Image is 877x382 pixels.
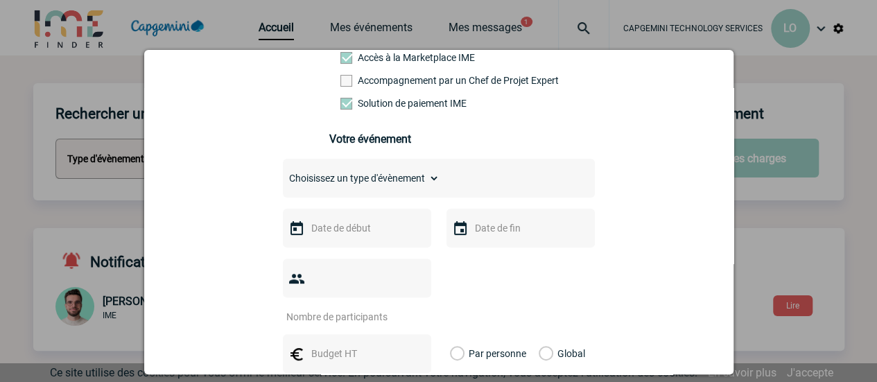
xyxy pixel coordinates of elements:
label: Accès à la Marketplace IME [340,52,401,63]
h3: Votre événement [329,132,548,146]
label: Global [539,334,548,373]
label: Prestation payante [340,75,401,86]
input: Date de fin [471,219,567,237]
input: Budget HT [308,345,403,363]
label: Par personne [450,334,465,373]
label: Conformité aux process achat client, Prise en charge de la facturation, Mutualisation de plusieur... [340,98,401,109]
input: Nombre de participants [283,308,413,326]
input: Date de début [308,219,403,237]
